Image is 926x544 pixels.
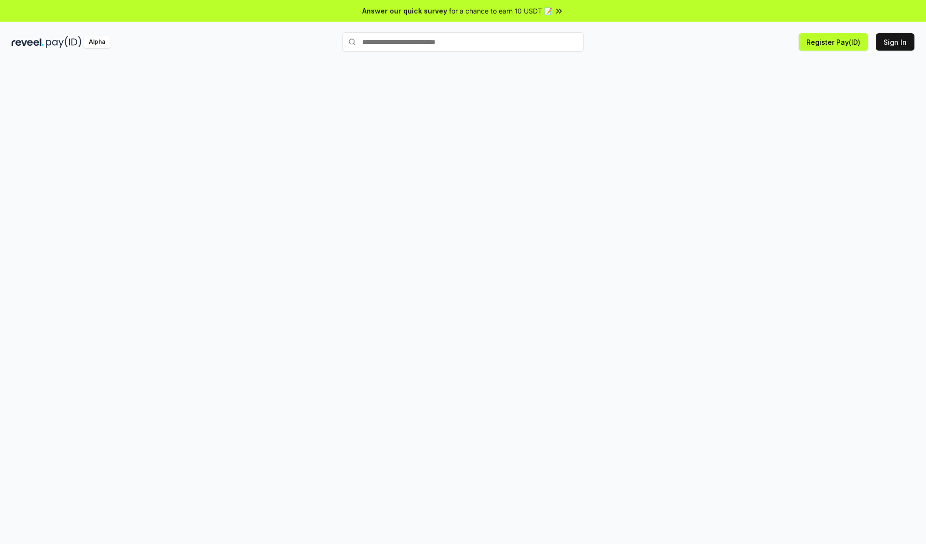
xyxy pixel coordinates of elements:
span: for a chance to earn 10 USDT 📝 [449,6,552,16]
button: Sign In [876,33,914,51]
img: pay_id [46,36,82,48]
img: reveel_dark [12,36,44,48]
span: Answer our quick survey [362,6,447,16]
button: Register Pay(ID) [799,33,868,51]
div: Alpha [83,36,110,48]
